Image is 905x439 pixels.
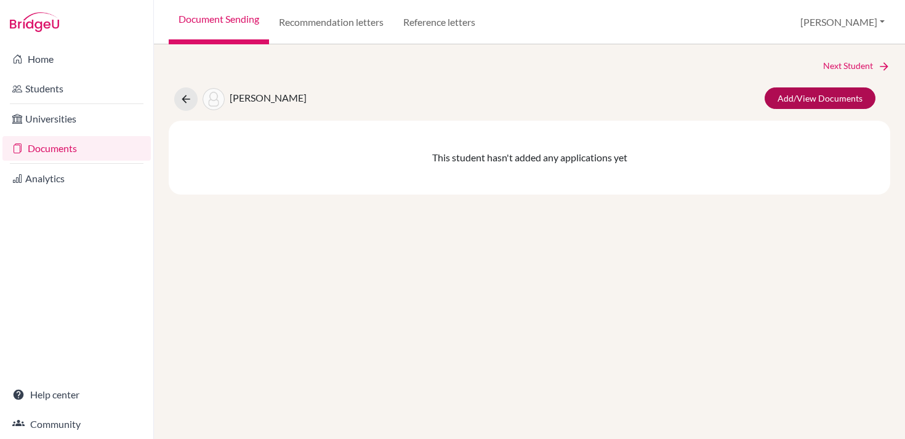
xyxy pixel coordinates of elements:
[2,76,151,101] a: Students
[2,166,151,191] a: Analytics
[823,59,890,73] a: Next Student
[230,92,307,103] span: [PERSON_NAME]
[2,136,151,161] a: Documents
[10,12,59,32] img: Bridge-U
[795,10,890,34] button: [PERSON_NAME]
[2,382,151,407] a: Help center
[2,47,151,71] a: Home
[2,107,151,131] a: Universities
[765,87,875,109] a: Add/View Documents
[169,121,890,195] div: This student hasn't added any applications yet
[2,412,151,437] a: Community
